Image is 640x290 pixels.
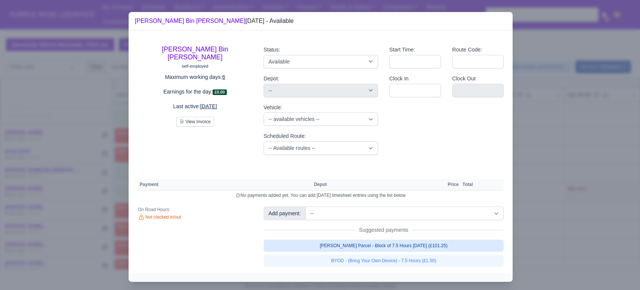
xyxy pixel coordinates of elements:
[138,207,252,213] div: On Road Hours:
[182,64,208,68] small: self-employed
[603,254,640,290] iframe: Chat Widget
[222,74,225,80] u: 6
[460,179,475,190] th: Total
[138,214,252,221] div: Not clocked in/out
[138,179,312,190] th: Payment
[138,88,252,96] p: Earnings for the day:
[356,226,411,234] span: Suggested payments
[389,45,415,54] label: Start Time:
[138,73,252,82] p: Maximum working days:
[452,74,476,83] label: Clock Out
[264,255,504,267] a: BYOD - (Bring Your Own Device) - 7.5 Hours (£1.50)
[213,89,227,95] span: £0.00
[264,132,306,140] label: Scheduled Route:
[135,17,294,26] div: [DATE] - Available
[200,103,217,109] u: [DATE]
[264,45,280,54] label: Status:
[176,117,214,127] button: View Invoice
[264,240,504,252] a: [PERSON_NAME] Parcel - Block of 7.5 Hours [DATE] (£101.25)
[135,18,245,24] a: [PERSON_NAME] Bin [PERSON_NAME]
[446,179,460,190] th: Price
[264,74,279,83] label: Depot:
[389,74,408,83] label: Clock In
[162,45,228,61] a: [PERSON_NAME] Bin [PERSON_NAME]
[452,45,482,54] label: Route Code:
[138,102,252,111] p: Last active:
[264,103,282,112] label: Vehicle:
[138,190,504,201] td: No payments added yet, You can add [DATE] timesheet entries using the list below
[312,179,440,190] th: Depot
[264,207,306,220] div: Add payment:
